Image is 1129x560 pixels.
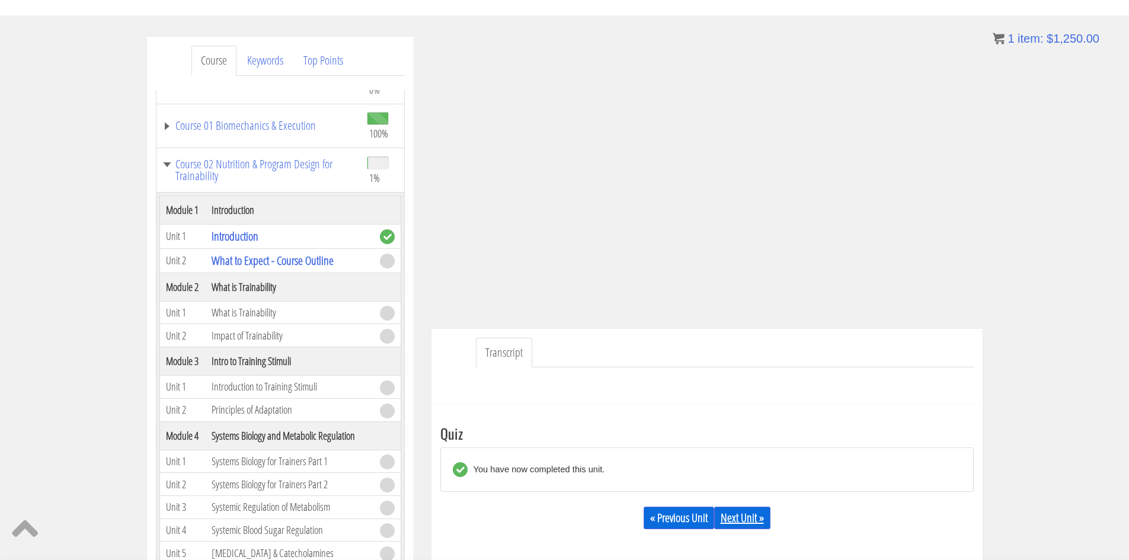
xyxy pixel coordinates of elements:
a: Introduction [212,228,258,244]
td: Unit 1 [159,450,206,473]
a: Next Unit » [714,507,770,529]
th: Introduction [206,196,374,224]
td: Unit 2 [159,248,206,273]
th: Module 1 [159,196,206,224]
td: Unit 3 [159,495,206,519]
h3: Quiz [440,425,974,441]
td: Unit 2 [159,324,206,347]
td: Systemic Blood Sugar Regulation [206,519,374,542]
th: What is Trainability [206,273,374,301]
div: You have now completed this unit. [468,462,605,477]
a: Course 01 Biomechanics & Execution [162,120,356,132]
td: Systemic Regulation of Metabolism [206,495,374,519]
span: $ [1047,32,1053,45]
span: 1% [369,171,380,184]
td: Impact of Trainability [206,324,374,347]
a: « Previous Unit [644,507,714,529]
a: 1 item: $1,250.00 [993,32,1099,45]
td: Unit 1 [159,376,206,399]
td: Unit 1 [159,301,206,324]
td: Introduction to Training Stimuli [206,376,374,399]
th: Module 3 [159,347,206,376]
td: Unit 2 [159,398,206,421]
td: What is Trainability [206,301,374,324]
img: icon11.png [993,33,1005,44]
span: 1 [1008,32,1014,45]
a: Keywords [238,46,293,76]
td: Systems Biology for Trainers Part 2 [206,473,374,496]
a: What to Expect - Course Outline [212,252,334,268]
th: Intro to Training Stimuli [206,347,374,376]
bdi: 1,250.00 [1047,32,1099,45]
a: Course [191,46,236,76]
span: 0% [369,83,380,96]
td: Principles of Adaptation [206,398,374,421]
th: Module 2 [159,273,206,301]
td: Unit 2 [159,473,206,496]
td: Systems Biology for Trainers Part 1 [206,450,374,473]
a: Transcript [476,338,532,368]
td: Unit 1 [159,224,206,248]
a: Course 02 Nutrition & Program Design for Trainability [162,158,356,182]
th: Module 4 [159,421,206,450]
span: item: [1018,32,1043,45]
span: complete [380,229,395,244]
span: 100% [369,127,388,140]
td: Unit 4 [159,519,206,542]
th: Systems Biology and Metabolic Regulation [206,421,374,450]
a: Top Points [294,46,353,76]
